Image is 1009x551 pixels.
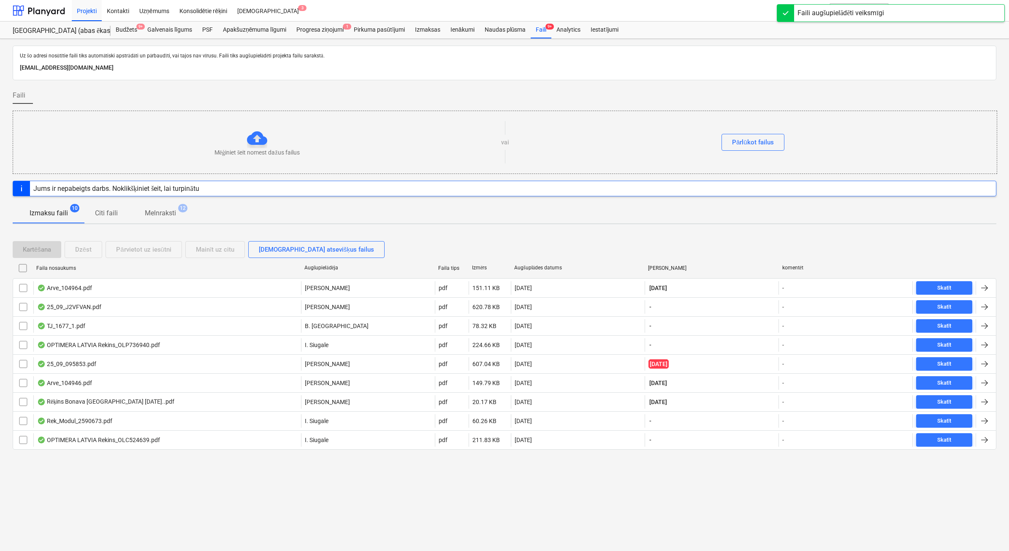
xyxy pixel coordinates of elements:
[648,379,668,387] span: [DATE]
[178,204,187,212] span: 12
[37,437,160,443] div: OPTIMERA LATVIA Rekins_OLC524639.pdf
[531,22,551,38] div: Faili
[305,417,328,425] p: I. Siugale
[298,5,306,11] span: 3
[349,22,410,38] a: Pirkuma pasūtījumi
[916,357,972,371] button: Skatīt
[782,437,784,443] div: -
[439,418,448,424] div: pdf
[480,22,531,38] div: Naudas plūsma
[782,304,784,310] div: -
[304,265,431,271] div: Augšupielādēja
[515,323,532,329] div: [DATE]
[111,22,142,38] a: Budžets9+
[937,302,952,312] div: Skatīt
[13,27,100,35] div: [GEOGRAPHIC_DATA] (abas ēkas - PRJ2002936 un PRJ2002937) 2601965
[37,380,46,386] div: OCR pabeigts
[545,24,554,30] span: 9+
[937,378,952,388] div: Skatīt
[37,418,112,424] div: Rek_Modul_2590673.pdf
[937,283,952,293] div: Skatīt
[20,63,989,73] p: [EMAIL_ADDRESS][DOMAIN_NAME]
[438,265,465,271] div: Faila tips
[515,285,532,291] div: [DATE]
[30,208,68,218] p: Izmaksu faili
[515,437,532,443] div: [DATE]
[37,285,46,291] div: OCR pabeigts
[305,322,369,330] p: B. [GEOGRAPHIC_DATA]
[515,342,532,348] div: [DATE]
[782,399,784,405] div: -
[13,90,25,100] span: Faili
[937,340,952,350] div: Skatīt
[472,361,500,367] div: 607.04 KB
[472,380,500,386] div: 149.79 KB
[305,379,350,387] p: [PERSON_NAME]
[305,284,350,292] p: [PERSON_NAME]
[551,22,586,38] a: Analytics
[916,433,972,447] button: Skatīt
[515,361,532,367] div: [DATE]
[472,304,500,310] div: 620.78 KB
[472,323,496,329] div: 78.32 KB
[37,342,46,348] div: OCR pabeigts
[439,342,448,348] div: pdf
[648,398,668,406] span: [DATE]
[916,300,972,314] button: Skatīt
[782,342,784,348] div: -
[305,341,328,349] p: I. Siugale
[37,398,174,405] div: Rēķins Bonava [GEOGRAPHIC_DATA] [DATE]..pdf
[782,380,784,386] div: -
[37,380,92,386] div: Arve_104946.pdf
[13,111,997,174] div: Mēģiniet šeit nomest dažus failusvaiPārlūkot failus
[145,208,176,218] p: Melnraksti
[916,376,972,390] button: Skatīt
[248,241,385,258] button: [DEMOGRAPHIC_DATA] atsevišķus failus
[967,510,1009,551] iframe: Chat Widget
[916,414,972,428] button: Skatīt
[782,265,909,271] div: komentēt
[36,265,298,271] div: Faila nosaukums
[937,321,952,331] div: Skatīt
[218,22,291,38] a: Apakšuzņēmuma līgumi
[291,22,349,38] div: Progresa ziņojumi
[214,148,300,157] p: Mēģiniet šeit nomest dažus failus
[37,323,46,329] div: OCR pabeigts
[37,323,85,329] div: TJ_1677_1.pdf
[648,322,652,330] span: -
[410,22,445,38] a: Izmaksas
[472,342,500,348] div: 224.66 KB
[439,380,448,386] div: pdf
[472,399,496,405] div: 20.17 KB
[37,342,160,348] div: OPTIMERA LATVIA Rekins_OLP736940.pdf
[37,399,46,405] div: OCR pabeigts
[33,185,199,193] div: Jums ir nepabeigts darbs. Noklikšķiniet šeit, lai turpinātu
[586,22,624,38] a: Iestatījumi
[648,265,775,271] div: [PERSON_NAME]
[20,53,989,60] p: Uz šo adresi nosūtītie faili tiks automātiski apstrādāti un pārbaudīti, vai tajos nav vīrusu. Fai...
[37,285,92,291] div: Arve_104964.pdf
[111,22,142,38] div: Budžets
[439,323,448,329] div: pdf
[291,22,349,38] a: Progresa ziņojumi1
[445,22,480,38] a: Ienākumi
[472,285,500,291] div: 151.11 KB
[439,437,448,443] div: pdf
[721,134,784,151] button: Pārlūkot failus
[916,281,972,295] button: Skatīt
[648,359,669,369] span: [DATE]
[37,361,46,367] div: OCR pabeigts
[305,360,350,368] p: [PERSON_NAME]
[472,418,496,424] div: 60.26 KB
[472,437,500,443] div: 211.83 KB
[515,399,532,405] div: [DATE]
[782,361,784,367] div: -
[648,303,652,311] span: -
[197,22,218,38] a: PSF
